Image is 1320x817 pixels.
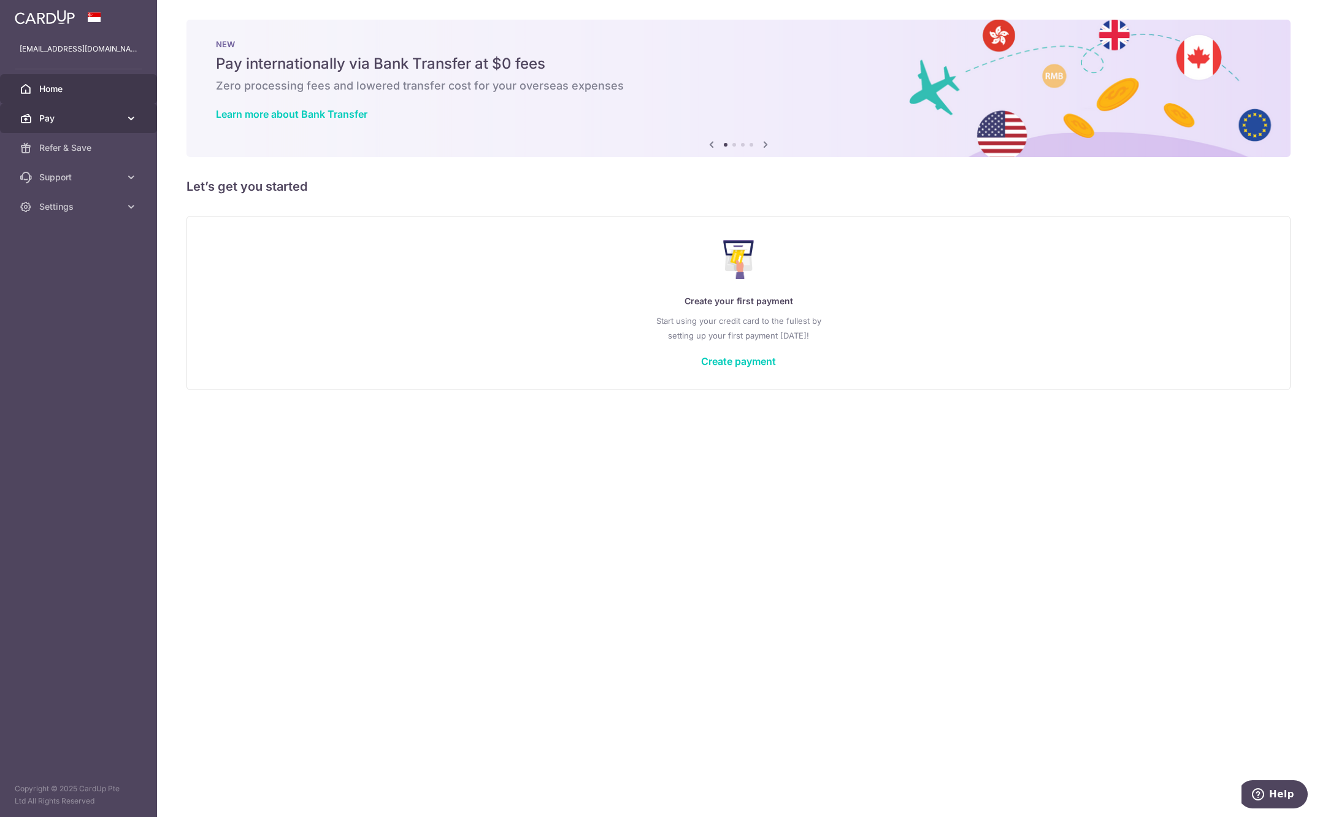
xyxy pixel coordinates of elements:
[212,294,1265,309] p: Create your first payment
[186,177,1291,196] h5: Let’s get you started
[216,79,1261,93] h6: Zero processing fees and lowered transfer cost for your overseas expenses
[212,313,1265,343] p: Start using your credit card to the fullest by setting up your first payment [DATE]!
[39,201,120,213] span: Settings
[723,240,754,279] img: Make Payment
[216,39,1261,49] p: NEW
[39,142,120,154] span: Refer & Save
[15,10,75,25] img: CardUp
[1241,780,1308,811] iframe: Opens a widget where you can find more information
[216,54,1261,74] h5: Pay internationally via Bank Transfer at $0 fees
[39,83,120,95] span: Home
[701,355,776,367] a: Create payment
[39,112,120,125] span: Pay
[39,171,120,183] span: Support
[216,108,367,120] a: Learn more about Bank Transfer
[186,20,1291,157] img: Bank transfer banner
[20,43,137,55] p: [EMAIL_ADDRESS][DOMAIN_NAME]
